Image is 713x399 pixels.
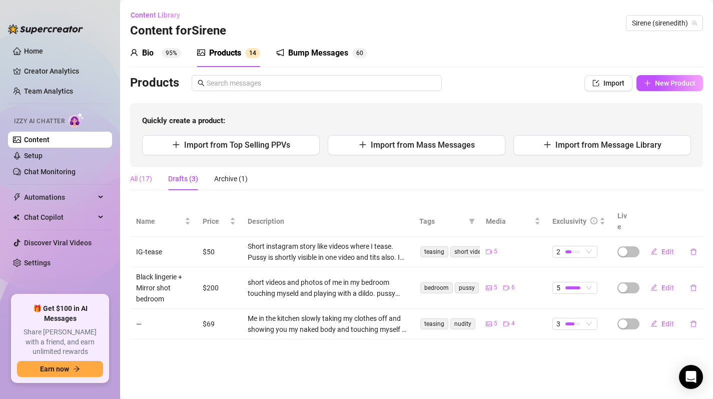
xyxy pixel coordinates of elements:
[142,47,154,59] div: Bio
[494,319,497,328] span: 5
[413,206,480,237] th: Tags
[420,282,453,293] span: bedroom
[142,135,320,155] button: Import from Top Selling PPVs
[197,206,242,237] th: Price
[197,267,242,309] td: $200
[420,246,448,257] span: teasing
[682,316,705,332] button: delete
[197,49,205,57] span: picture
[682,280,705,296] button: delete
[13,214,20,221] img: Chat Copilot
[73,365,80,372] span: arrow-right
[556,282,560,293] span: 5
[184,140,290,150] span: Import from Top Selling PPVs
[130,75,179,91] h3: Products
[249,50,253,57] span: 1
[197,237,242,267] td: $50
[248,313,408,335] div: Me in the kitchen slowly taking my clothes off and showing you my naked body and touching myself ...
[420,318,448,329] span: teasing
[661,248,674,256] span: Edit
[642,316,682,332] button: Edit
[690,284,697,291] span: delete
[632,16,697,31] span: Sirene (sirenedith)
[17,304,103,323] span: 🎁 Get $100 in AI Messages
[655,79,695,87] span: New Product
[162,48,181,58] sup: 95%
[555,140,661,150] span: Import from Message Library
[503,321,509,327] span: video-camera
[17,327,103,357] span: Share [PERSON_NAME] with a friend, and earn unlimited rewards
[611,206,636,237] th: Live
[24,136,50,144] a: Content
[486,285,492,291] span: picture
[242,206,414,237] th: Description
[503,285,509,291] span: video-camera
[352,48,367,58] sup: 60
[209,47,241,59] div: Products
[511,319,515,328] span: 4
[419,216,465,227] span: Tags
[130,309,197,339] td: —
[24,63,104,79] a: Creator Analytics
[636,75,703,91] button: New Product
[142,116,225,125] strong: Quickly create a product:
[40,365,69,373] span: Earn now
[371,140,475,150] span: Import from Mass Messages
[288,47,348,59] div: Bump Messages
[584,75,632,91] button: Import
[650,320,657,327] span: edit
[131,11,180,19] span: Content Library
[130,237,197,267] td: IG-tease
[356,50,360,57] span: 6
[450,246,491,257] span: short videos
[644,80,651,87] span: plus
[24,259,51,267] a: Settings
[14,117,65,126] span: Izzy AI Chatter
[494,247,497,256] span: 5
[467,214,477,229] span: filter
[642,244,682,260] button: Edit
[24,152,43,160] a: Setup
[130,23,226,39] h3: Content for Sirene
[661,320,674,328] span: Edit
[511,283,515,292] span: 6
[682,244,705,260] button: delete
[24,168,76,176] a: Chat Monitoring
[679,365,703,389] div: Open Intercom Messenger
[17,361,103,377] button: Earn nowarrow-right
[13,193,21,201] span: thunderbolt
[642,280,682,296] button: Edit
[556,318,560,329] span: 3
[248,241,408,263] div: Short instagram story like videos where I tease. Pussy is shortly visible in one video and tits a...
[130,173,152,184] div: All (17)
[486,216,532,227] span: Media
[494,283,497,292] span: 5
[455,282,479,293] span: pussy
[590,217,597,224] span: info-circle
[130,206,197,237] th: Name
[276,49,284,57] span: notification
[24,189,95,205] span: Automations
[592,80,599,87] span: import
[248,277,408,299] div: short videos and photos of me in my bedroom touching myseld and playing with a dildo. pussy and t...
[198,80,205,87] span: search
[203,216,228,227] span: Price
[480,206,546,237] th: Media
[130,7,188,23] button: Content Library
[543,141,551,149] span: plus
[130,267,197,309] td: Black lingerie + Mirror shot bedroom
[450,318,475,329] span: nudity
[603,79,624,87] span: Import
[690,320,697,327] span: delete
[552,216,586,227] div: Exclusivity
[486,249,492,255] span: video-camera
[24,239,92,247] a: Discover Viral Videos
[197,309,242,339] td: $69
[69,113,84,127] img: AI Chatter
[245,48,260,58] sup: 14
[650,284,657,291] span: edit
[168,173,198,184] div: Drafts (3)
[214,173,248,184] div: Archive (1)
[253,50,256,57] span: 4
[650,248,657,255] span: edit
